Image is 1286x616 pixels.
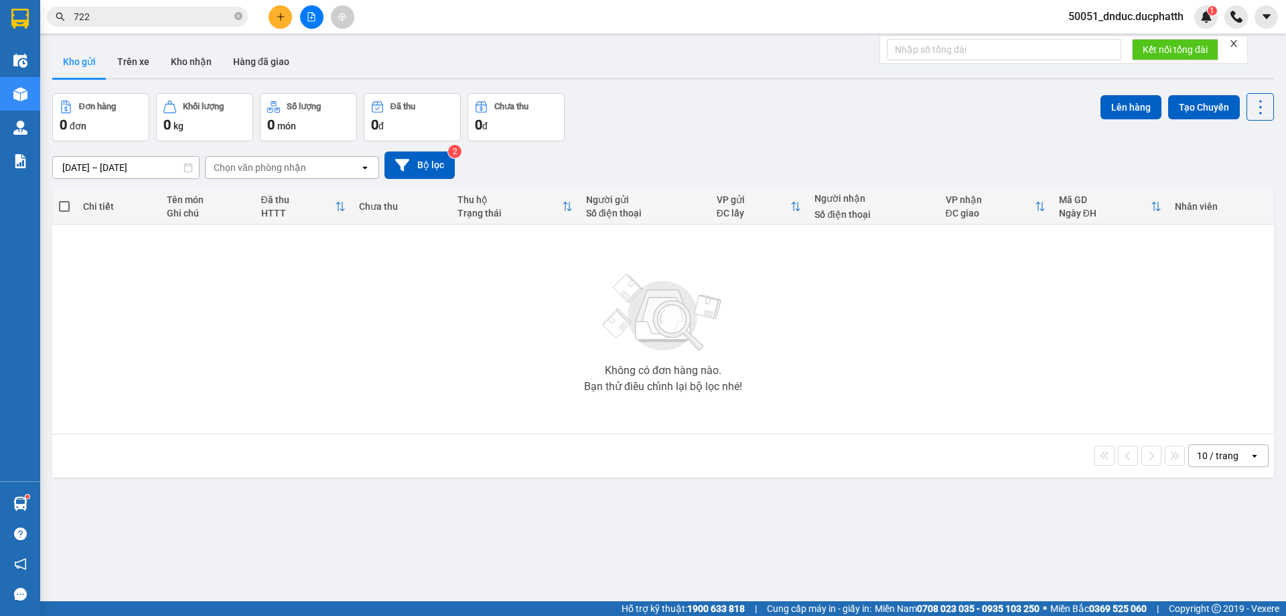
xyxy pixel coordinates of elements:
[384,151,455,179] button: Bộ lọc
[494,102,528,111] div: Chưa thu
[1229,39,1238,48] span: close
[1059,194,1151,205] div: Mã GD
[222,46,300,78] button: Hàng đã giao
[1230,11,1242,23] img: phone-icon
[106,46,160,78] button: Trên xe
[307,12,316,21] span: file-add
[160,46,222,78] button: Kho nhận
[83,201,153,212] div: Chi tiết
[378,121,384,131] span: đ
[457,208,562,219] div: Trạng thái
[710,189,808,225] th: Toggle SortBy
[717,194,791,205] div: VP gửi
[183,102,224,111] div: Khối lượng
[331,5,354,29] button: aim
[277,121,296,131] span: món
[1058,8,1194,25] span: 50051_dnduc.ducphatth
[267,117,275,133] span: 0
[1052,189,1168,225] th: Toggle SortBy
[360,162,370,173] svg: open
[687,603,745,614] strong: 1900 633 818
[596,266,730,360] img: svg+xml;base64,PHN2ZyBjbGFzcz0ibGlzdC1wbHVnX19zdmciIHhtbG5zPSJodHRwOi8vd3d3LnczLm9yZy8yMDAwL3N2Zy...
[755,601,757,616] span: |
[468,93,565,141] button: Chưa thu0đ
[586,208,703,219] div: Số điện thoại
[767,601,871,616] span: Cung cấp máy in - giấy in:
[457,194,562,205] div: Thu hộ
[1249,450,1260,461] svg: open
[156,93,253,141] button: Khối lượng0kg
[917,603,1040,614] strong: 0708 023 035 - 0935 103 250
[1255,5,1278,29] button: caret-down
[214,161,306,174] div: Chọn văn phòng nhận
[586,194,703,205] div: Người gửi
[13,54,27,68] img: warehouse-icon
[1050,601,1147,616] span: Miền Bắc
[234,11,242,23] span: close-circle
[13,121,27,135] img: warehouse-icon
[1043,606,1047,611] span: ⚪️
[79,102,116,111] div: Đơn hàng
[584,381,742,392] div: Bạn thử điều chỉnh lại bộ lọc nhé!
[13,497,27,511] img: warehouse-icon
[1197,449,1238,463] div: 10 / trang
[1210,6,1214,15] span: 1
[622,601,745,616] span: Hỗ trợ kỹ thuật:
[13,87,27,101] img: warehouse-icon
[814,209,932,220] div: Số điện thoại
[287,102,321,111] div: Số lượng
[1168,95,1240,119] button: Tạo Chuyến
[163,117,171,133] span: 0
[14,528,27,540] span: question-circle
[52,46,106,78] button: Kho gửi
[74,9,232,24] input: Tìm tên, số ĐT hoặc mã đơn
[1200,11,1212,23] img: icon-new-feature
[1143,42,1208,57] span: Kết nối tổng đài
[173,121,184,131] span: kg
[255,189,353,225] th: Toggle SortBy
[14,588,27,601] span: message
[371,117,378,133] span: 0
[25,495,29,499] sup: 1
[390,102,415,111] div: Đã thu
[52,93,149,141] button: Đơn hàng0đơn
[269,5,292,29] button: plus
[53,157,199,178] input: Select a date range.
[939,189,1052,225] th: Toggle SortBy
[234,12,242,20] span: close-circle
[13,154,27,168] img: solution-icon
[1100,95,1161,119] button: Lên hàng
[448,145,461,158] sup: 2
[167,194,248,205] div: Tên món
[1089,603,1147,614] strong: 0369 525 060
[1059,208,1151,219] div: Ngày ĐH
[300,5,324,29] button: file-add
[261,194,336,205] div: Đã thu
[1208,6,1217,15] sup: 1
[946,208,1035,219] div: ĐC giao
[70,121,86,131] span: đơn
[887,39,1121,60] input: Nhập số tổng đài
[11,9,29,29] img: logo-vxr
[605,365,721,376] div: Không có đơn hàng nào.
[451,189,579,225] th: Toggle SortBy
[364,93,461,141] button: Đã thu0đ
[875,601,1040,616] span: Miền Nam
[14,558,27,570] span: notification
[359,201,444,212] div: Chưa thu
[1132,39,1218,60] button: Kết nối tổng đài
[717,208,791,219] div: ĐC lấy
[475,117,482,133] span: 0
[1212,604,1221,613] span: copyright
[1261,11,1273,23] span: caret-down
[261,208,336,219] div: HTTT
[1157,601,1159,616] span: |
[276,12,285,21] span: plus
[260,93,357,141] button: Số lượng0món
[814,193,932,204] div: Người nhận
[56,12,65,21] span: search
[1175,201,1267,212] div: Nhân viên
[60,117,67,133] span: 0
[946,194,1035,205] div: VP nhận
[338,12,347,21] span: aim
